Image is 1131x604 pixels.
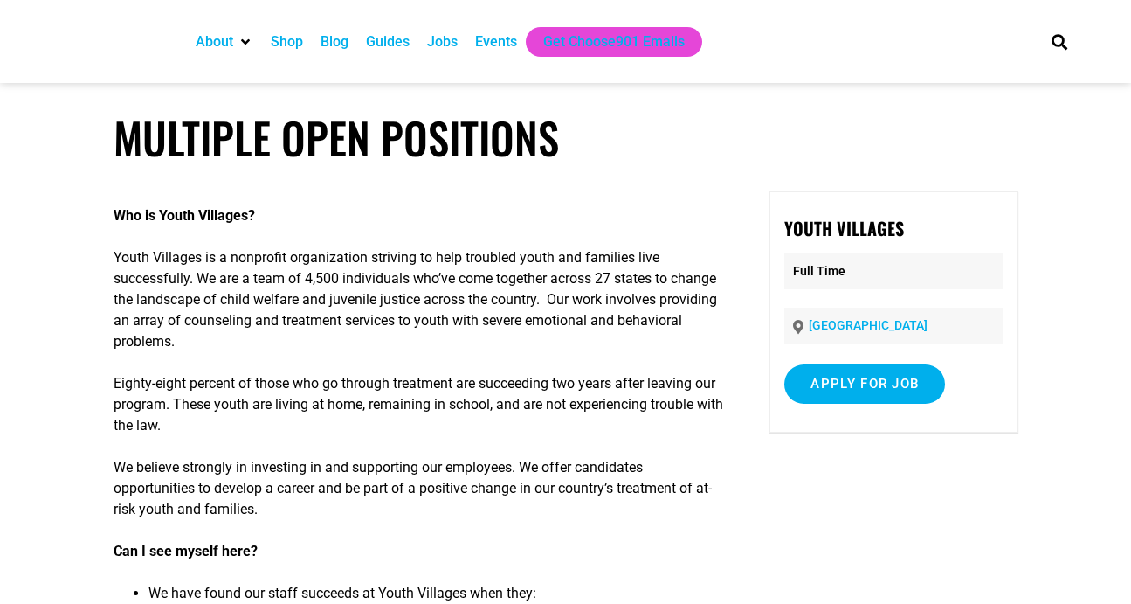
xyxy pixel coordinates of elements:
a: Get Choose901 Emails [543,31,685,52]
p: Full Time [784,253,1003,289]
p: We believe strongly in investing in and supporting our employees. We offer candidates opportuniti... [114,457,725,520]
a: [GEOGRAPHIC_DATA] [809,318,928,332]
nav: Main nav [187,27,1022,57]
strong: Who is Youth Villages? [114,207,255,224]
strong: Can I see myself here? [114,543,258,559]
a: Blog [321,31,348,52]
a: About [196,31,233,52]
a: Guides [366,31,410,52]
a: Jobs [427,31,458,52]
div: Search [1045,27,1074,56]
h1: Multiple Open Positions [114,112,1018,163]
strong: Youth Villages [784,215,904,241]
p: Youth Villages is a nonprofit organization striving to help troubled youth and families live succ... [114,247,725,352]
input: Apply for job [784,364,945,404]
a: Shop [271,31,303,52]
div: About [187,27,262,57]
p: Eighty-eight percent of those who go through treatment are succeeding two years after leaving our... [114,373,725,436]
a: Events [475,31,517,52]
